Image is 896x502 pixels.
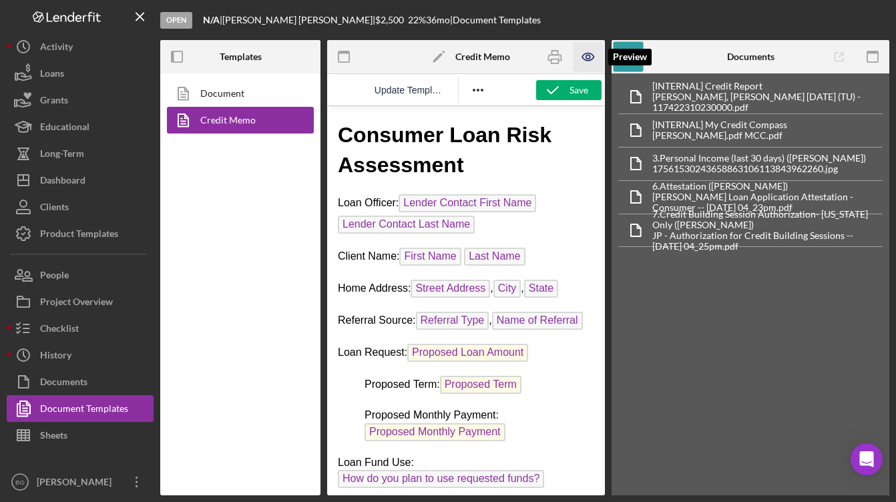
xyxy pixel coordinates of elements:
button: Reveal or hide additional toolbar items [467,81,489,99]
div: 3. Personal Income (last 30 days) ([PERSON_NAME]) [652,153,866,164]
div: [PERSON_NAME].pdf MCC.pdf [652,130,787,141]
button: Activity [7,33,154,60]
button: Checklist [7,315,154,342]
div: Product Templates [40,220,118,250]
div: Loans [40,60,64,90]
span: $2,500 [375,14,404,25]
div: | Document Templates [450,15,541,25]
button: Dashboard [7,167,154,194]
button: Document Templates [7,395,154,422]
div: Grants [40,87,68,117]
button: Product Templates [7,220,154,247]
div: Dashboard [40,167,85,197]
button: Long-Term [7,140,154,167]
div: Sheets [40,422,67,452]
button: Reset the template to the current product template value [369,81,450,99]
a: Credit Memo [167,107,307,134]
div: [PERSON_NAME], [PERSON_NAME] [DATE] (TU) - 117422310230000.pdf [652,91,882,113]
div: | [203,15,222,25]
div: Clients [40,194,69,224]
div: [PERSON_NAME] [33,469,120,499]
button: Clients [7,194,154,220]
div: [PERSON_NAME] Loan Application Attestation - Consumer -- [DATE] 04_23pm.pdf [652,192,882,213]
div: 7. Credit Building Session Authorization- [US_STATE] Only ([PERSON_NAME]) [652,209,882,230]
button: Project Overview [7,288,154,315]
div: Checklist [40,315,79,345]
div: Open Intercom Messenger [851,443,883,475]
div: 22 % [408,15,426,25]
b: Templates [220,51,262,62]
div: JP - Authorization for Credit Building Sessions -- [DATE] 04_25pm.pdf [652,230,882,252]
div: People [40,262,69,292]
div: 6. Attestation ([PERSON_NAME]) [652,181,882,192]
iframe: Rich Text Area [327,106,605,495]
b: N/A [203,14,220,25]
div: 36 mo [426,15,450,25]
button: People [7,262,154,288]
div: Project Overview [40,288,113,318]
div: [INTERNAL] My Credit Compass [652,119,787,130]
div: Activity [40,33,73,63]
div: History [40,342,71,372]
div: Documents [40,368,87,399]
button: Loans [7,60,154,87]
b: Credit Memo [455,51,510,62]
a: Document [167,80,307,107]
button: History [7,342,154,368]
b: Documents [727,51,774,62]
div: Save [570,80,588,100]
button: Sheets [7,422,154,449]
text: BG [15,479,25,486]
div: [INTERNAL] Credit Report [652,81,882,91]
div: Educational [40,113,89,144]
div: Long-Term [40,140,84,170]
div: Document Templates [40,395,128,425]
button: Documents [7,368,154,395]
button: Educational [7,113,154,140]
button: Save [536,80,602,100]
div: Open [160,12,192,29]
span: Update Template [375,85,445,95]
div: 17561530243658863106113843962260.jpg [652,164,866,174]
button: BG[PERSON_NAME] [7,469,154,495]
button: Grants [7,87,154,113]
div: [PERSON_NAME] [PERSON_NAME] | [222,15,375,25]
